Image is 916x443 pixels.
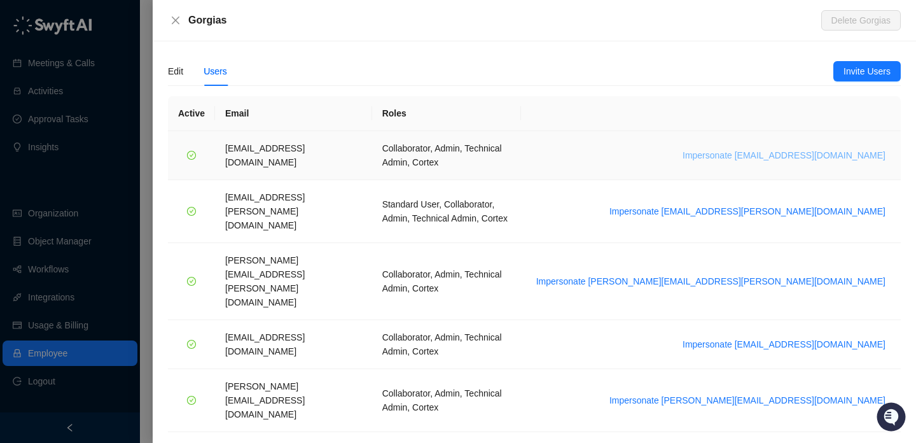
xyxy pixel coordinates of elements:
[187,277,196,286] span: check-circle
[13,179,23,190] div: 📚
[609,204,885,218] span: Impersonate [EMAIL_ADDRESS][PERSON_NAME][DOMAIN_NAME]
[43,115,209,128] div: Start new chat
[875,401,910,435] iframe: Open customer support
[604,204,891,219] button: Impersonate [EMAIL_ADDRESS][PERSON_NAME][DOMAIN_NAME]
[225,381,305,419] span: [PERSON_NAME][EMAIL_ADDRESS][DOMAIN_NAME]
[821,10,901,31] button: Delete Gorgias
[609,393,885,407] span: Impersonate [PERSON_NAME][EMAIL_ADDRESS][DOMAIN_NAME]
[188,13,821,28] div: Gorgias
[90,209,154,219] a: Powered byPylon
[43,128,166,138] div: We're offline, we'll be back soon
[168,96,215,131] th: Active
[170,15,181,25] span: close
[225,143,305,167] span: [EMAIL_ADDRESS][DOMAIN_NAME]
[372,243,521,320] td: Collaborator, Admin, Technical Admin, Cortex
[25,178,47,191] span: Docs
[604,393,891,408] button: Impersonate [PERSON_NAME][EMAIL_ADDRESS][DOMAIN_NAME]
[225,255,305,307] span: [PERSON_NAME][EMAIL_ADDRESS][PERSON_NAME][DOMAIN_NAME]
[843,64,891,78] span: Invite Users
[204,64,227,78] div: Users
[215,96,372,131] th: Email
[57,179,67,190] div: 📶
[677,337,891,352] button: Impersonate [EMAIL_ADDRESS][DOMAIN_NAME]
[216,119,232,134] button: Start new chat
[168,13,183,28] button: Close
[372,369,521,432] td: Collaborator, Admin, Technical Admin, Cortex
[168,64,183,78] div: Edit
[187,151,196,160] span: check-circle
[372,320,521,369] td: Collaborator, Admin, Technical Admin, Cortex
[225,332,305,356] span: [EMAIL_ADDRESS][DOMAIN_NAME]
[833,61,901,81] button: Invite Users
[127,209,154,219] span: Pylon
[683,148,885,162] span: Impersonate [EMAIL_ADDRESS][DOMAIN_NAME]
[13,71,232,92] h2: How can we help?
[187,207,196,216] span: check-circle
[677,148,891,163] button: Impersonate [EMAIL_ADDRESS][DOMAIN_NAME]
[52,173,103,196] a: 📶Status
[70,178,98,191] span: Status
[683,337,885,351] span: Impersonate [EMAIL_ADDRESS][DOMAIN_NAME]
[13,13,38,38] img: Swyft AI
[187,396,196,405] span: check-circle
[13,115,36,138] img: 5124521997842_fc6d7dfcefe973c2e489_88.png
[225,192,305,230] span: [EMAIL_ADDRESS][PERSON_NAME][DOMAIN_NAME]
[531,274,891,289] button: Impersonate [PERSON_NAME][EMAIL_ADDRESS][PERSON_NAME][DOMAIN_NAME]
[372,96,521,131] th: Roles
[187,340,196,349] span: check-circle
[372,180,521,243] td: Standard User, Collaborator, Admin, Technical Admin, Cortex
[8,173,52,196] a: 📚Docs
[372,131,521,180] td: Collaborator, Admin, Technical Admin, Cortex
[536,274,885,288] span: Impersonate [PERSON_NAME][EMAIL_ADDRESS][PERSON_NAME][DOMAIN_NAME]
[13,51,232,71] p: Welcome 👋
